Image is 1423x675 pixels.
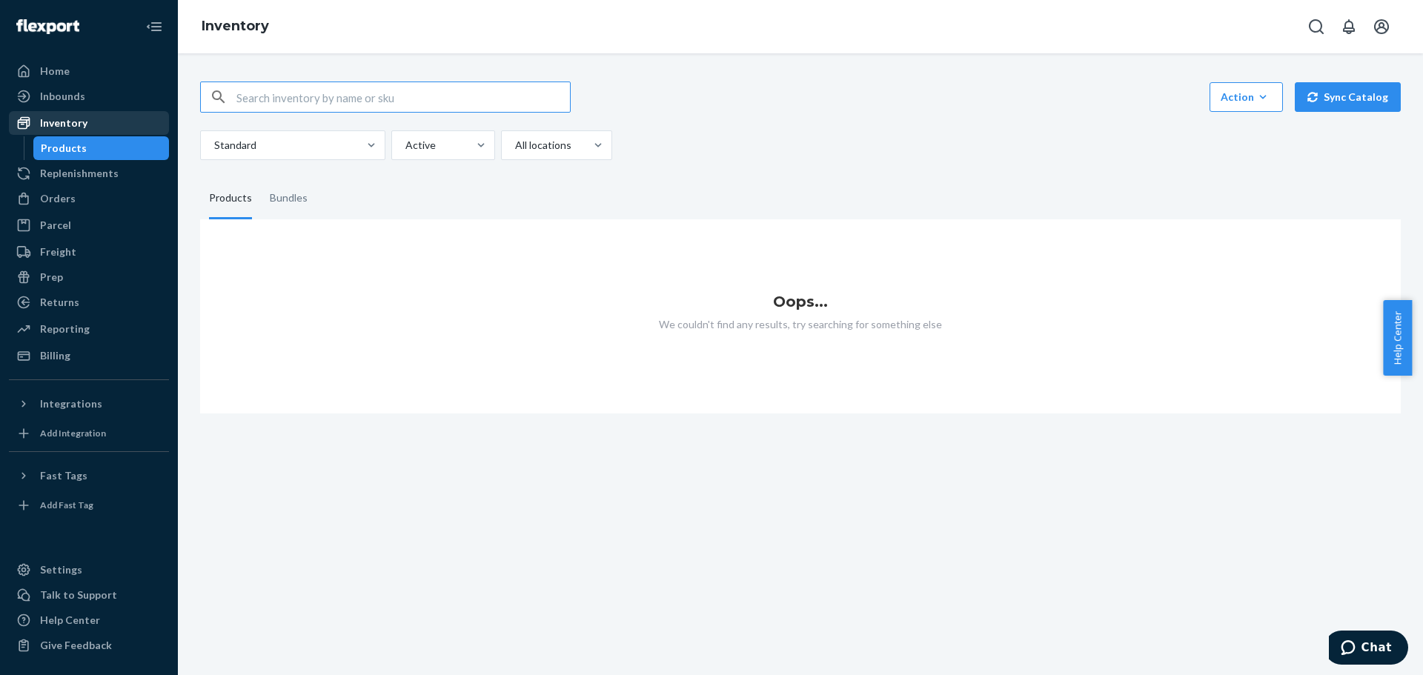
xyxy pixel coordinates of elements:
[514,138,515,153] input: All locations
[1367,12,1396,41] button: Open account menu
[9,59,169,83] a: Home
[40,116,87,130] div: Inventory
[202,18,269,34] a: Inventory
[9,344,169,368] a: Billing
[209,178,252,219] div: Products
[40,396,102,411] div: Integrations
[1221,90,1272,104] div: Action
[40,218,71,233] div: Parcel
[40,64,70,79] div: Home
[139,12,169,41] button: Close Navigation
[40,322,90,336] div: Reporting
[40,638,112,653] div: Give Feedback
[40,295,79,310] div: Returns
[1210,82,1283,112] button: Action
[1295,82,1401,112] button: Sync Catalog
[40,499,93,511] div: Add Fast Tag
[9,583,169,607] button: Talk to Support
[1329,631,1408,668] iframe: Opens a widget where you can chat to one of our agents
[40,562,82,577] div: Settings
[9,392,169,416] button: Integrations
[40,613,100,628] div: Help Center
[270,178,308,219] div: Bundles
[9,493,169,517] a: Add Fast Tag
[9,558,169,582] a: Settings
[9,265,169,289] a: Prep
[40,191,76,206] div: Orders
[9,608,169,632] a: Help Center
[200,317,1401,332] p: We couldn't find any results, try searching for something else
[9,634,169,657] button: Give Feedback
[9,213,169,237] a: Parcel
[1334,12,1364,41] button: Open notifications
[41,141,87,156] div: Products
[9,162,169,185] a: Replenishments
[9,240,169,264] a: Freight
[213,138,214,153] input: Standard
[9,111,169,135] a: Inventory
[9,84,169,108] a: Inbounds
[9,187,169,210] a: Orders
[9,422,169,445] a: Add Integration
[200,293,1401,310] h1: Oops...
[40,245,76,259] div: Freight
[40,348,70,363] div: Billing
[9,317,169,341] a: Reporting
[1301,12,1331,41] button: Open Search Box
[16,19,79,34] img: Flexport logo
[40,89,85,104] div: Inbounds
[40,166,119,181] div: Replenishments
[9,290,169,314] a: Returns
[40,468,87,483] div: Fast Tags
[40,270,63,285] div: Prep
[190,5,281,48] ol: breadcrumbs
[9,464,169,488] button: Fast Tags
[236,82,570,112] input: Search inventory by name or sku
[404,138,405,153] input: Active
[40,427,106,439] div: Add Integration
[40,588,117,602] div: Talk to Support
[1383,300,1412,376] button: Help Center
[33,136,170,160] a: Products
